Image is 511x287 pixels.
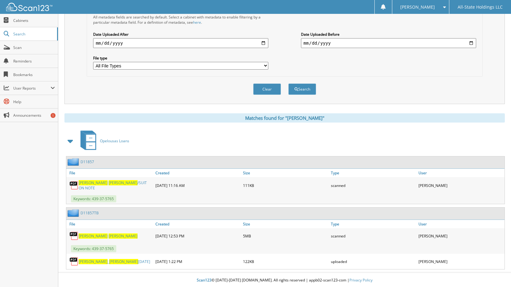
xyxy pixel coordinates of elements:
[13,72,55,77] span: Bookmarks
[13,18,55,23] span: Cabinets
[13,31,54,37] span: Search
[417,179,505,192] div: [PERSON_NAME]
[79,180,152,191] a: [PERSON_NAME] [PERSON_NAME]/SUIT ON NOTE
[80,159,94,164] a: D11857
[79,233,108,239] span: [PERSON_NAME]
[71,195,116,202] span: Keywords: 439-37-5765
[79,259,108,264] span: [PERSON_NAME]
[13,59,55,64] span: Reminders
[93,14,268,25] div: All metadata fields are searched by default. Select a cabinet with metadata to enable filtering b...
[13,86,51,91] span: User Reports
[13,99,55,104] span: Help
[64,113,505,123] div: Matches found for "[PERSON_NAME]"
[79,259,150,264] a: [PERSON_NAME]_[PERSON_NAME][DATE]
[109,233,138,239] span: [PERSON_NAME]
[66,220,154,228] a: File
[154,230,241,242] div: [DATE] 12:53 PM
[68,209,80,217] img: folder2.png
[109,259,138,264] span: [PERSON_NAME]
[80,210,99,216] a: D11857TB
[6,3,52,11] img: scan123-logo-white.svg
[79,180,108,185] span: [PERSON_NAME]
[329,230,417,242] div: scanned
[69,231,79,241] img: PDF.png
[154,255,241,268] div: [DATE] 1:22 PM
[288,83,316,95] button: Search
[329,220,417,228] a: Type
[417,255,505,268] div: [PERSON_NAME]
[100,138,129,143] span: Opelousas Loans
[154,169,241,177] a: Created
[69,257,79,266] img: PDF.png
[241,169,329,177] a: Size
[13,113,55,118] span: Announcements
[197,277,212,283] span: Scan123
[241,255,329,268] div: 122KB
[329,179,417,192] div: scanned
[458,5,503,9] span: All-State Holdings LLC
[301,38,476,48] input: end
[241,230,329,242] div: 5MB
[154,220,241,228] a: Created
[77,129,129,153] a: Opelousas Loans
[66,169,154,177] a: File
[329,169,417,177] a: Type
[417,220,505,228] a: User
[417,169,505,177] a: User
[301,32,476,37] label: Date Uploaded Before
[241,220,329,228] a: Size
[241,179,329,192] div: 111KB
[154,179,241,192] div: [DATE] 11:16 AM
[417,230,505,242] div: [PERSON_NAME]
[93,55,268,61] label: File type
[253,83,281,95] button: Clear
[193,20,201,25] a: here
[349,277,373,283] a: Privacy Policy
[71,245,116,252] span: Keywords: 439-37-5765
[93,32,268,37] label: Date Uploaded After
[329,255,417,268] div: uploaded
[400,5,435,9] span: [PERSON_NAME]
[68,158,80,166] img: folder2.png
[79,233,138,239] a: [PERSON_NAME] [PERSON_NAME]
[93,38,268,48] input: start
[51,113,56,118] div: 1
[13,45,55,50] span: Scan
[69,181,79,190] img: PDF.png
[109,180,138,185] span: [PERSON_NAME]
